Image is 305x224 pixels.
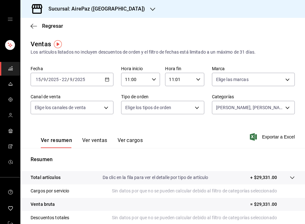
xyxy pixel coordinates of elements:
input: -- [69,77,73,82]
p: Da clic en la fila para ver el detalle por tipo de artículo [103,174,208,181]
input: -- [62,77,67,82]
span: / [46,77,48,82]
label: Fecha [31,66,113,71]
span: Elige los tipos de orden [125,104,171,111]
span: / [67,77,69,82]
p: Cargos por servicio [31,188,69,194]
label: Categorías [212,94,295,99]
label: Hora fin [165,66,204,71]
span: Elige los canales de venta [35,104,86,111]
p: Resumen [31,156,295,163]
span: [PERSON_NAME], [PERSON_NAME], [PERSON_NAME], Del [PERSON_NAME], [PERSON_NAME], [GEOGRAPHIC_DATA],... [216,104,283,111]
p: Descuentos totales [31,214,69,221]
input: -- [35,77,41,82]
input: ---- [48,77,59,82]
p: Sin datos por que no se pueden calcular debido al filtro de categorías seleccionado [112,188,295,194]
label: Tipo de orden [121,94,204,99]
button: Ver ventas [82,137,107,148]
div: Ventas [31,39,51,49]
span: Elige las marcas [216,76,249,83]
div: Los artículos listados no incluyen descuentos de orden y el filtro de fechas está limitado a un m... [31,49,295,56]
p: = $29,331.00 [250,201,295,208]
img: Tooltip marker [54,40,62,48]
span: - [60,77,61,82]
button: Regresar [31,23,63,29]
h3: Sucursal: AirePaz ([GEOGRAPHIC_DATA]) [43,5,145,13]
input: ---- [75,77,85,82]
p: Venta bruta [31,201,55,208]
span: / [41,77,43,82]
p: Total artículos [31,174,61,181]
div: navigation tabs [41,137,143,148]
p: Sin datos por que no se pueden calcular debido al filtro de categorías seleccionado [112,214,295,221]
button: Ver cargos [118,137,143,148]
input: -- [43,77,46,82]
span: Regresar [42,23,63,29]
label: Hora inicio [121,66,160,71]
p: + $29,331.00 [250,174,277,181]
button: Ver resumen [41,137,72,148]
button: open drawer [8,17,13,22]
label: Canal de venta [31,94,113,99]
label: Marca [212,66,295,71]
span: / [73,77,75,82]
button: Exportar a Excel [251,133,295,141]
